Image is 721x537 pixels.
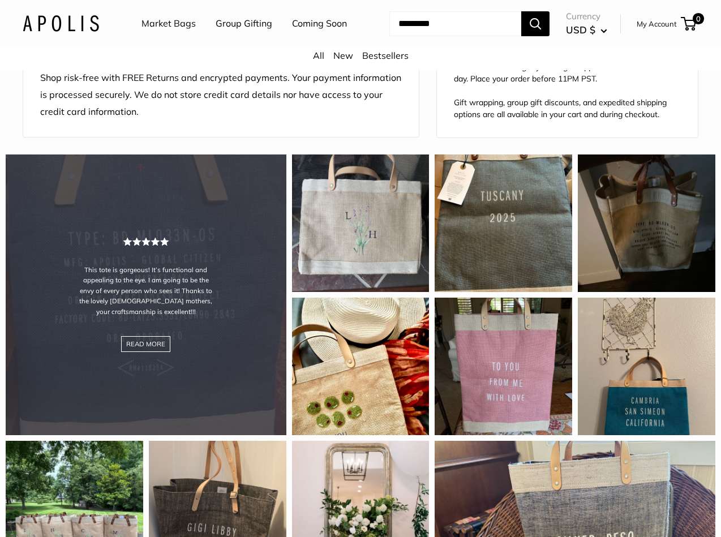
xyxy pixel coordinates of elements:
span: Currency [566,8,607,24]
a: Market Bags [141,15,196,32]
a: Group Gifting [216,15,272,32]
span: 0 [693,13,704,24]
a: Coming Soon [292,15,347,32]
input: Search... [389,11,521,36]
a: 0 [682,17,696,31]
p: Shop risk-free with FREE Returns and encrypted payments. Your payment information is processed se... [40,70,402,121]
span: USD $ [566,24,595,36]
div: In a hurry? Add Rush Production™ in your cart and skip to the front of the line to get your bags ... [454,49,681,120]
a: New [333,50,353,61]
button: USD $ [566,21,607,39]
a: Bestsellers [362,50,409,61]
button: Search [521,11,550,36]
a: My Account [637,17,677,31]
img: Apolis [23,15,99,32]
a: All [313,50,324,61]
